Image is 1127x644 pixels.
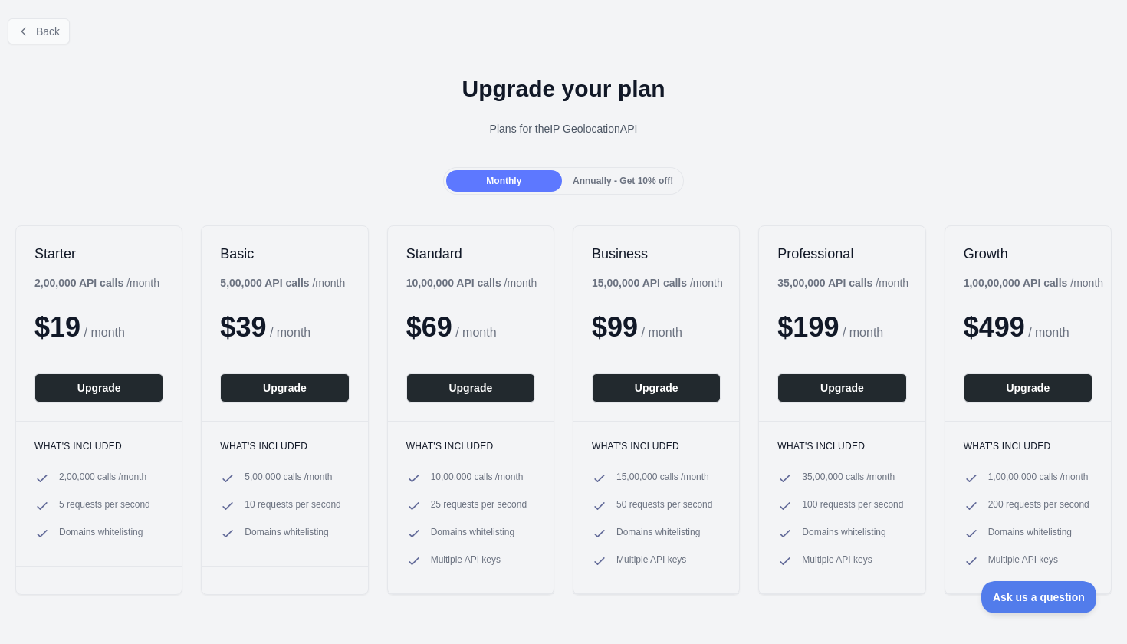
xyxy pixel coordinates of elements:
div: / month [777,275,909,291]
span: $ 69 [406,311,452,343]
b: 35,00,000 API calls [777,277,872,289]
h2: Standard [406,245,535,263]
div: / month [964,275,1103,291]
b: 10,00,000 API calls [406,277,501,289]
iframe: Toggle Customer Support [981,581,1096,613]
h2: Growth [964,245,1092,263]
h2: Professional [777,245,906,263]
h2: Business [592,245,721,263]
span: $ 99 [592,311,638,343]
span: $ 499 [964,311,1025,343]
span: $ 199 [777,311,839,343]
b: 15,00,000 API calls [592,277,687,289]
div: / month [406,275,537,291]
div: / month [592,275,723,291]
b: 1,00,00,000 API calls [964,277,1068,289]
